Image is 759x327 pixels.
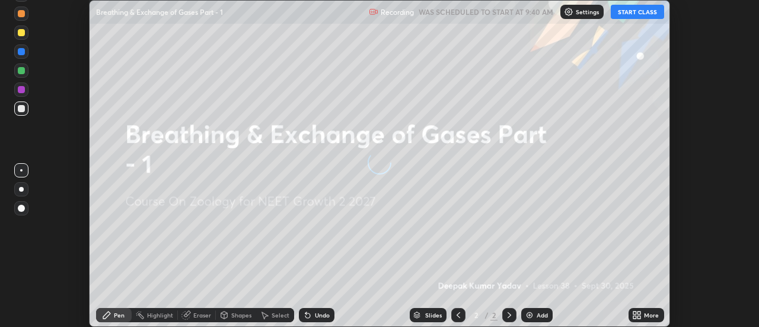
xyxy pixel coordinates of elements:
p: Recording [381,8,414,17]
img: class-settings-icons [564,7,573,17]
div: Shapes [231,312,251,318]
div: Undo [315,312,330,318]
h5: WAS SCHEDULED TO START AT 9:40 AM [419,7,553,17]
div: / [484,312,488,319]
p: Settings [576,9,599,15]
div: Select [272,312,289,318]
img: add-slide-button [525,310,534,320]
div: 2 [470,312,482,319]
p: Breathing & Exchange of Gases Part - 1 [96,7,223,17]
img: recording.375f2c34.svg [369,7,378,17]
div: More [644,312,659,318]
button: START CLASS [611,5,664,19]
div: Highlight [147,312,173,318]
div: Pen [114,312,125,318]
div: Add [537,312,548,318]
div: Eraser [193,312,211,318]
div: Slides [425,312,442,318]
div: 2 [490,310,498,320]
